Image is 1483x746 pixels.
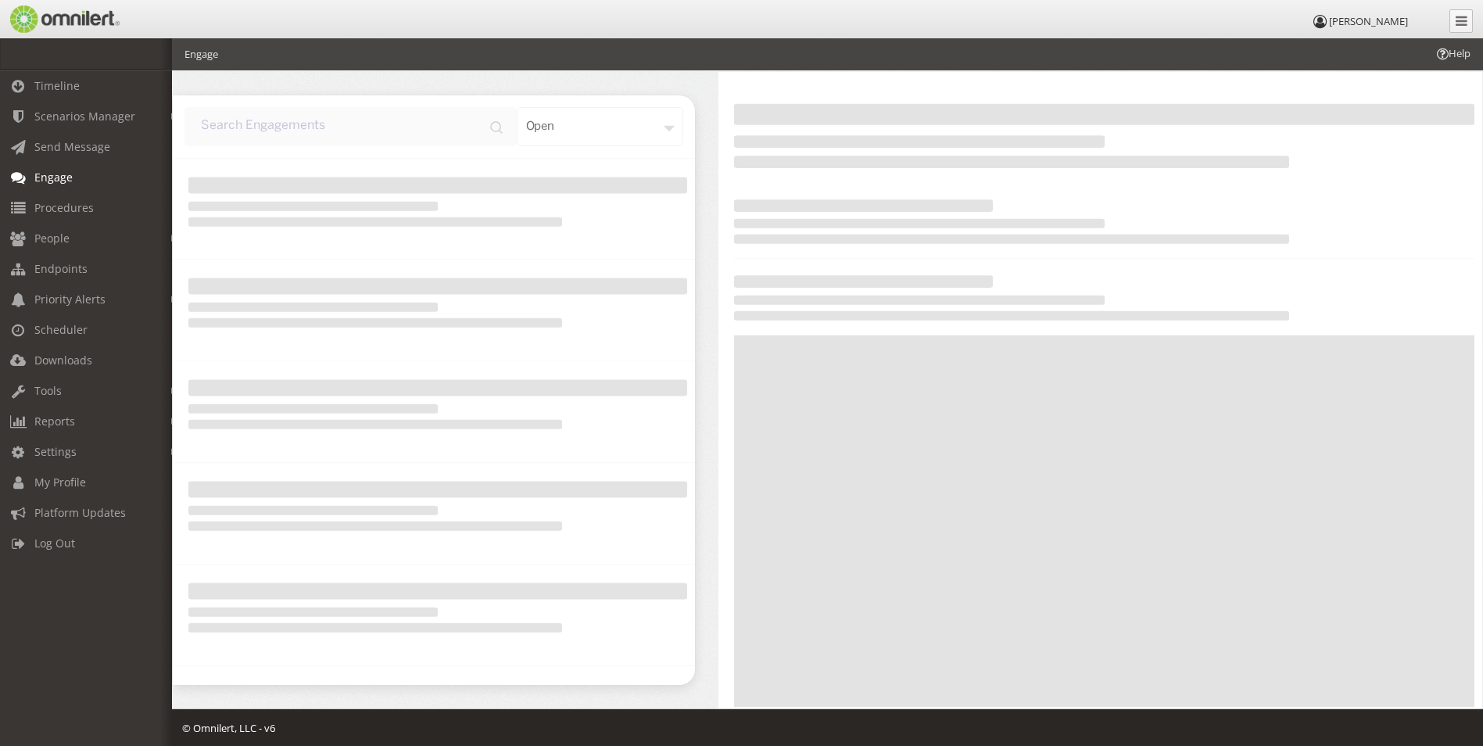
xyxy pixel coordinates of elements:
li: Engage [184,47,218,62]
span: Scheduler [34,322,88,337]
span: Downloads [34,353,92,368]
span: Endpoints [34,261,88,276]
span: © Omnilert, LLC - v6 [182,721,275,735]
span: People [34,231,70,246]
input: input [184,107,517,146]
span: Send Message [34,139,110,154]
span: Timeline [34,78,80,93]
a: Collapse Menu [1449,9,1473,33]
span: [PERSON_NAME] [1329,14,1408,28]
span: Tools [34,383,62,398]
span: Procedures [34,200,94,215]
img: Omnilert [8,5,120,33]
span: Priority Alerts [34,292,106,307]
div: open [517,107,683,146]
span: Platform Updates [34,505,126,520]
span: Log Out [34,536,75,551]
span: Scenarios Manager [34,109,135,124]
span: Reports [34,414,75,429]
span: My Profile [34,475,86,490]
span: Engage [34,170,73,185]
span: Settings [34,444,77,459]
span: Help [1435,46,1470,61]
